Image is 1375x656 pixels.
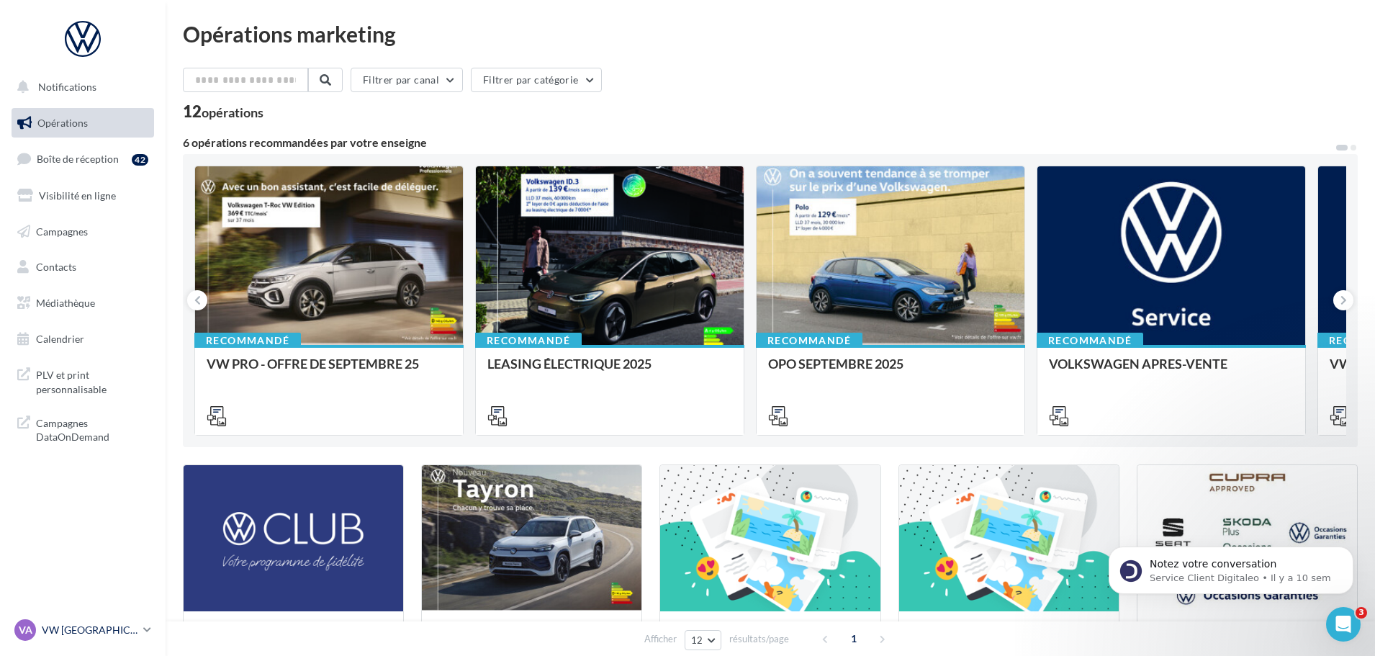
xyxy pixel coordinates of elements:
span: Boîte de réception [37,153,119,165]
span: Visibilité en ligne [39,189,116,202]
div: VW PRO - OFFRE DE SEPTEMBRE 25 [207,356,451,385]
a: Contacts [9,252,157,282]
a: Médiathèque [9,288,157,318]
span: 1 [842,627,865,650]
span: Calendrier [36,333,84,345]
iframe: Intercom live chat [1326,607,1361,642]
span: 3 [1356,607,1367,619]
a: PLV et print personnalisable [9,359,157,402]
span: 12 [691,634,703,646]
div: Recommandé [1037,333,1143,349]
button: 12 [685,630,721,650]
div: Recommandé [475,333,582,349]
a: Campagnes DataOnDemand [9,408,157,450]
div: opérations [202,106,263,119]
a: Boîte de réception42 [9,143,157,174]
a: Calendrier [9,324,157,354]
div: LEASING ÉLECTRIQUE 2025 [487,356,732,385]
div: VOLKSWAGEN APRES-VENTE [1049,356,1294,385]
span: PLV et print personnalisable [36,365,148,396]
p: VW [GEOGRAPHIC_DATA][PERSON_NAME] [42,623,137,637]
div: Opérations marketing [183,23,1358,45]
span: Campagnes [36,225,88,237]
iframe: Intercom notifications message [1087,516,1375,617]
div: Recommandé [194,333,301,349]
span: Opérations [37,117,88,129]
button: Filtrer par catégorie [471,68,602,92]
div: OPO SEPTEMBRE 2025 [768,356,1013,385]
div: 42 [132,154,148,166]
span: Campagnes DataOnDemand [36,413,148,444]
div: 6 opérations recommandées par votre enseigne [183,137,1335,148]
button: Filtrer par canal [351,68,463,92]
span: résultats/page [729,632,789,646]
span: Contacts [36,261,76,273]
a: Visibilité en ligne [9,181,157,211]
a: VA VW [GEOGRAPHIC_DATA][PERSON_NAME] [12,616,154,644]
a: Opérations [9,108,157,138]
span: Afficher [644,632,677,646]
button: Notifications [9,72,151,102]
span: Médiathèque [36,297,95,309]
span: VA [19,623,32,637]
div: 12 [183,104,263,120]
span: Notifications [38,81,96,93]
a: Campagnes [9,217,157,247]
div: Recommandé [756,333,862,349]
